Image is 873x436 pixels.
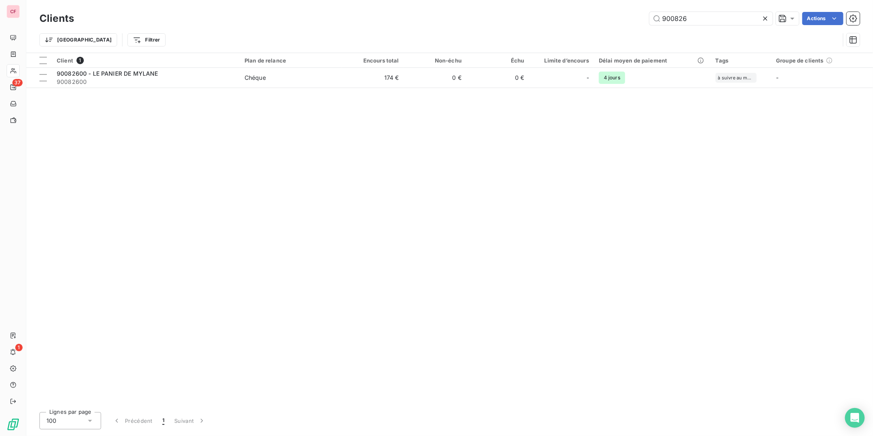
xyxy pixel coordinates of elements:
[534,57,589,64] div: Limite d’encours
[162,417,164,425] span: 1
[12,79,23,86] span: 37
[76,57,84,64] span: 1
[776,57,824,64] span: Groupe de clients
[245,74,266,82] div: Chéque
[845,408,865,428] div: Open Intercom Messenger
[404,68,467,88] td: 0 €
[409,57,462,64] div: Non-échu
[467,68,529,88] td: 0 €
[587,74,589,82] span: -
[57,70,158,77] span: 90082600 - LE PANIER DE MYLANE
[599,72,625,84] span: 4 jours
[342,68,404,88] td: 174 €
[127,33,165,46] button: Filtrer
[471,57,524,64] div: Échu
[169,412,211,429] button: Suivant
[46,417,56,425] span: 100
[57,57,73,64] span: Client
[39,33,117,46] button: [GEOGRAPHIC_DATA]
[7,5,20,18] div: CF
[7,418,20,431] img: Logo LeanPay
[245,57,337,64] div: Plan de relance
[346,57,399,64] div: Encours total
[7,81,19,94] a: 37
[15,344,23,351] span: 1
[599,57,706,64] div: Délai moyen de paiement
[157,412,169,429] button: 1
[39,11,74,26] h3: Clients
[802,12,843,25] button: Actions
[776,74,778,81] span: -
[718,75,754,80] span: à suivre au mois
[108,412,157,429] button: Précédent
[649,12,773,25] input: Rechercher
[57,78,235,86] span: 90082600
[716,57,767,64] div: Tags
